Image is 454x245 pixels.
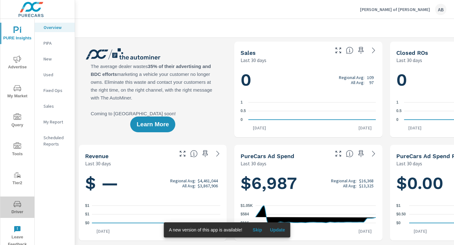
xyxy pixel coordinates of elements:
[351,80,364,85] p: All Avg:
[35,38,75,48] div: PIPA
[190,150,198,157] span: Total sales revenue over the selected date range. [Source: This data is sourced from the dealer’s...
[2,84,32,100] span: My Market
[241,69,376,91] h1: 0
[241,212,249,217] text: $584
[367,75,374,80] p: 109
[2,142,32,158] span: Tools
[130,117,175,132] button: Learn More
[178,149,188,159] button: Make Fullscreen
[396,100,399,105] text: 1
[44,71,70,78] p: Used
[44,24,70,31] p: Overview
[339,75,364,80] p: Regional Avg:
[85,173,220,194] h1: $ —
[44,119,70,125] p: My Report
[2,55,32,71] span: Advertise
[170,178,196,183] p: Regional Avg:
[369,149,379,159] a: See more details in report
[360,7,430,12] p: [PERSON_NAME] of [PERSON_NAME]
[359,183,374,188] p: $13,325
[270,227,285,233] span: Update
[85,153,108,159] h5: Revenue
[44,103,70,109] p: Sales
[85,212,90,217] text: $1
[241,221,249,225] text: $116
[356,149,366,159] span: Save this to your personalized report
[369,80,374,85] p: 97
[241,100,243,105] text: 1
[137,122,169,127] span: Learn More
[333,149,343,159] button: Make Fullscreen
[35,101,75,111] div: Sales
[331,178,357,183] p: Regional Avg:
[435,4,446,15] div: AB
[396,203,401,208] text: $1
[396,49,428,56] h5: Closed ROs
[396,117,399,122] text: 0
[346,150,353,157] span: Total cost of media for all PureCars channels for the selected dealership group over the selected...
[44,56,70,62] p: New
[241,153,294,159] h5: PureCars Ad Spend
[247,225,267,235] button: Skip
[409,228,431,234] p: [DATE]
[241,203,253,208] text: $1.05K
[354,228,376,234] p: [DATE]
[44,134,70,147] p: Scheduled Reports
[35,23,75,32] div: Overview
[396,160,422,167] p: Last 30 days
[85,203,90,208] text: $1
[44,87,70,94] p: Fixed Ops
[396,221,401,225] text: $0
[396,212,406,217] text: $0.50
[241,109,246,113] text: 0.5
[241,173,376,194] h1: $6,987
[213,149,223,159] a: See more details in report
[44,40,70,46] p: PIPA
[346,47,353,54] span: Number of vehicles sold by the dealership over the selected date range. [Source: This data is sou...
[241,56,266,64] p: Last 30 days
[35,54,75,64] div: New
[404,125,426,131] p: [DATE]
[267,225,288,235] button: Update
[35,70,75,79] div: Used
[396,109,402,113] text: 0.5
[356,45,366,55] span: Save this to your personalized report
[333,45,343,55] button: Make Fullscreen
[35,86,75,95] div: Fixed Ops
[2,26,32,42] span: PURE Insights
[2,200,32,216] span: Driver
[354,125,376,131] p: [DATE]
[241,117,243,122] text: 0
[241,49,256,56] h5: Sales
[2,171,32,187] span: Tier2
[85,221,90,225] text: $0
[241,160,266,167] p: Last 30 days
[248,125,271,131] p: [DATE]
[182,183,196,188] p: All Avg:
[35,133,75,149] div: Scheduled Reports
[169,227,242,232] span: A new version of this app is available!
[35,117,75,127] div: My Report
[92,228,114,234] p: [DATE]
[85,160,111,167] p: Last 30 days
[369,45,379,55] a: See more details in report
[396,56,422,64] p: Last 30 days
[359,178,374,183] p: $16,368
[343,183,357,188] p: All Avg:
[250,227,265,233] span: Skip
[200,149,210,159] span: Save this to your personalized report
[198,183,218,188] p: $3,867,906
[198,178,218,183] p: $4,461,044
[2,113,32,129] span: Query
